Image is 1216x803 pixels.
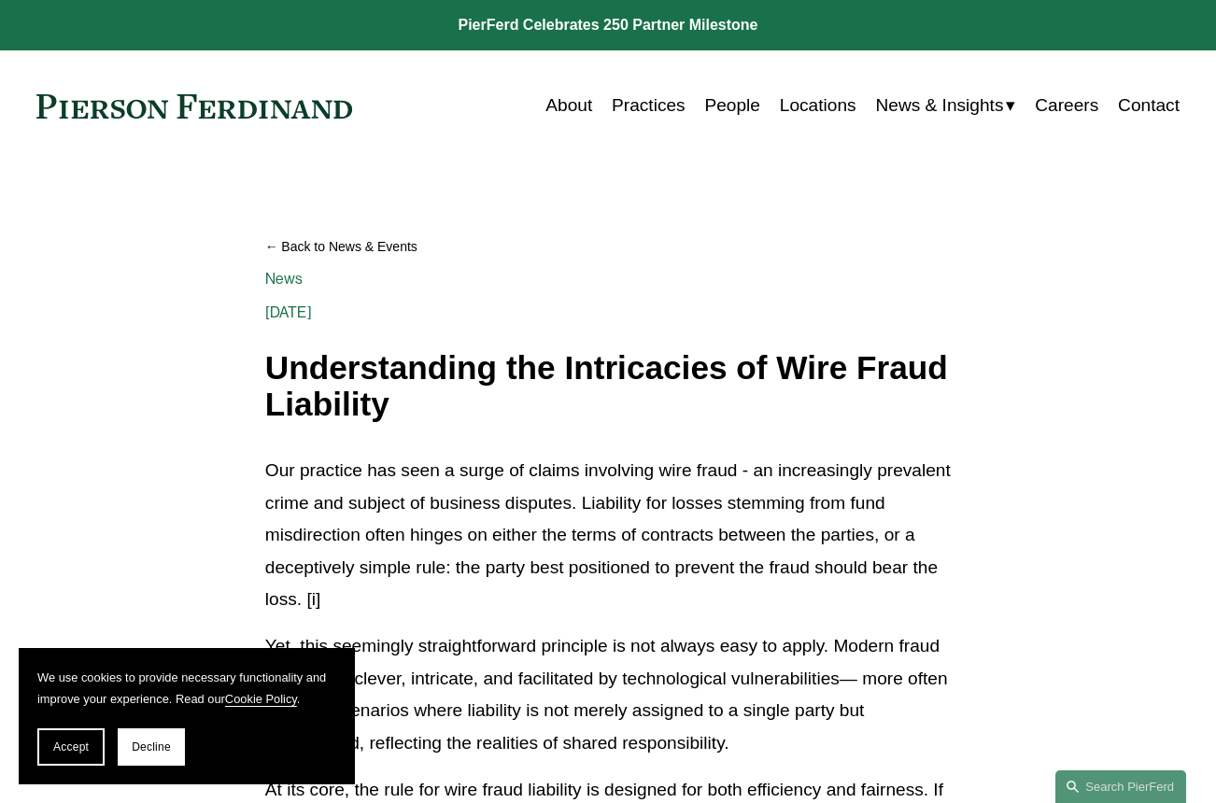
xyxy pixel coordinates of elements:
a: Practices [612,88,686,123]
a: News [265,270,304,288]
a: Back to News & Events [265,231,951,262]
p: We use cookies to provide necessary functionality and improve your experience. Read our . [37,667,336,710]
a: About [545,88,592,123]
a: Contact [1118,88,1180,123]
span: [DATE] [265,303,312,321]
button: Accept [37,728,105,766]
span: News & Insights [875,90,1003,121]
span: Accept [53,740,89,754]
a: Locations [780,88,856,123]
button: Decline [118,728,185,766]
a: folder dropdown [875,88,1015,123]
h1: Understanding the Intricacies of Wire Fraud Liability [265,350,951,422]
a: Search this site [1055,770,1186,803]
p: Yet, this seemingly straightforward principle is not always easy to apply. Modern fraud schemes—c... [265,630,951,759]
a: Cookie Policy [225,692,297,706]
span: Decline [132,740,171,754]
a: People [704,88,760,123]
section: Cookie banner [19,648,355,784]
p: Our practice has seen a surge of claims involving wire fraud - an increasingly prevalent crime an... [265,455,951,615]
a: Careers [1035,88,1098,123]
